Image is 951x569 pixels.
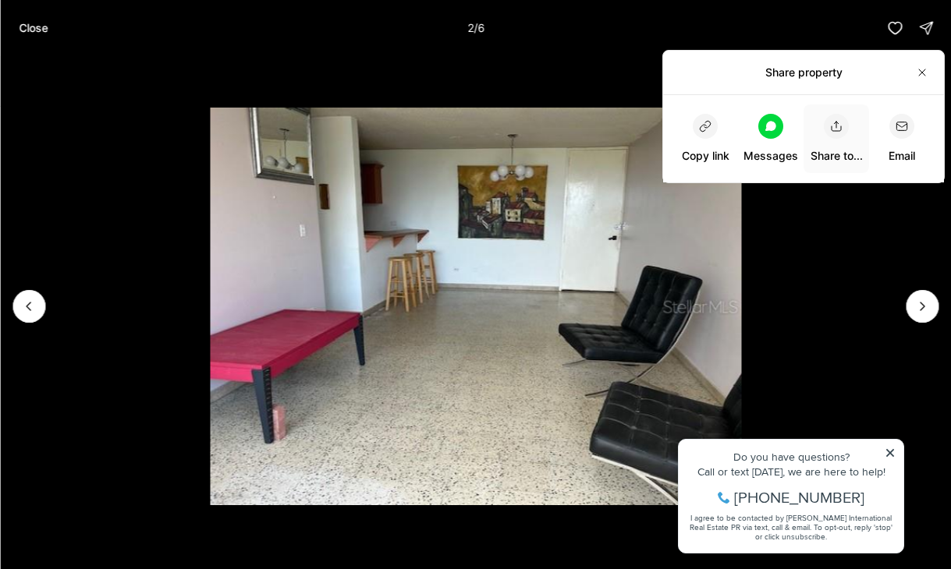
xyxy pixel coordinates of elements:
[682,148,729,164] p: Copy link
[869,104,935,173] button: Email
[811,148,863,164] p: Share to...
[889,148,915,164] p: Email
[16,35,225,46] div: Do you have questions?
[738,104,804,173] a: Messages
[765,65,843,80] p: Share property
[743,148,798,164] p: Messages
[467,21,484,34] p: 2 / 6
[16,50,225,61] div: Call or text [DATE], we are here to help!
[19,22,48,34] p: Close
[12,290,45,323] button: Previous slide
[64,73,194,89] span: [PHONE_NUMBER]
[906,290,939,323] button: Next slide
[672,104,738,173] button: Copy link
[804,104,869,173] button: Share to...
[9,12,57,44] button: Close
[20,96,222,125] span: I agree to be contacted by [PERSON_NAME] International Real Estate PR via text, call & email. To ...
